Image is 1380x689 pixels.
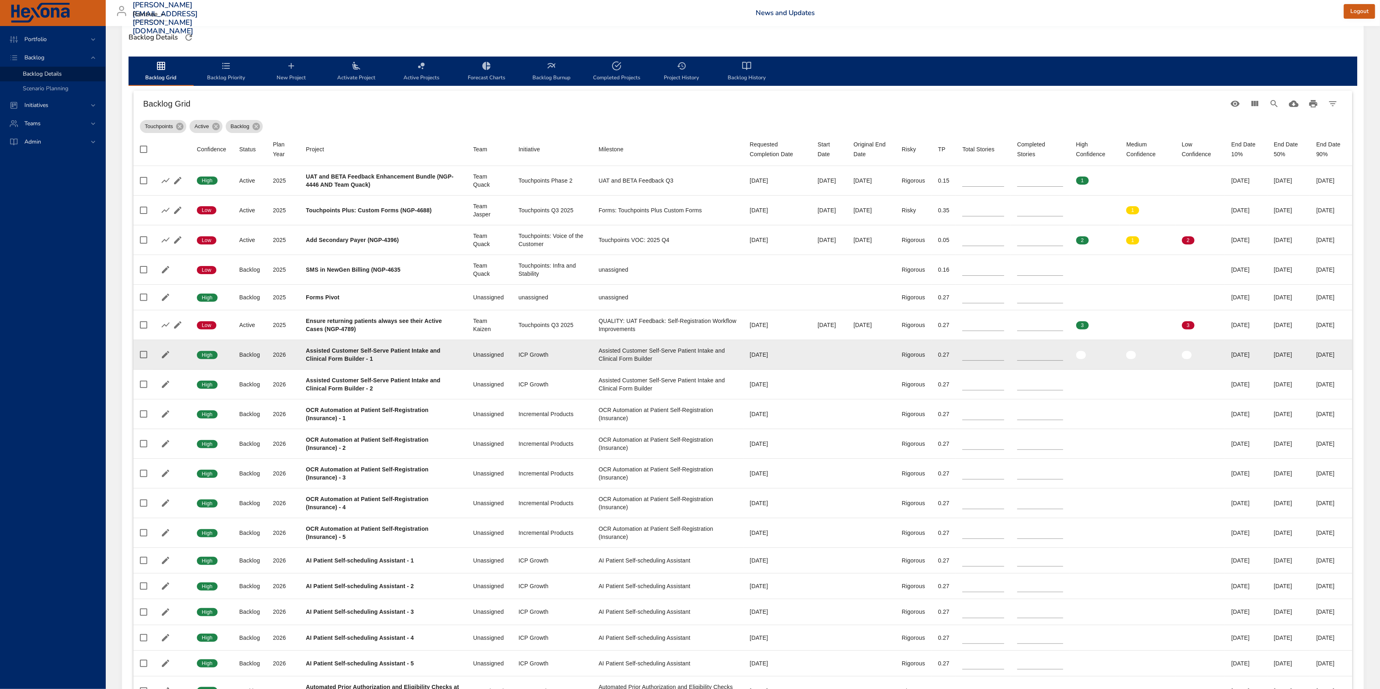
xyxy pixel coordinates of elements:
div: Unassigned [473,499,506,507]
div: Rigorous [902,236,925,244]
div: Sort [854,140,889,159]
div: [DATE] [1232,293,1261,301]
div: Unassigned [473,351,506,359]
div: 0.16 [938,266,950,274]
b: OCR Automation at Patient Self-Registration (Insurance) - 3 [306,466,429,481]
div: [DATE] [1232,236,1261,244]
button: Edit Project Details [159,497,172,509]
div: [DATE] [854,321,889,329]
div: Team Kaizen [473,317,506,333]
div: Rigorous [902,410,925,418]
div: Active [190,120,222,133]
div: Backlog [239,410,260,418]
div: Incremental Products [519,529,586,537]
div: 0.27 [938,351,950,359]
button: Show Burnup [159,319,172,331]
span: 3 [1182,322,1195,329]
div: Backlog [239,469,260,478]
div: Active [239,236,260,244]
div: High Confidence [1076,140,1114,159]
button: Edit Project Details [159,657,172,669]
span: Initiative [519,144,586,154]
div: 2025 [273,177,293,185]
button: Edit Project Details [172,234,184,246]
span: Backlog Grid [133,61,189,83]
span: Status [239,144,260,154]
div: [DATE] [1232,206,1261,214]
span: Low [197,237,216,244]
div: [DATE] [1316,380,1346,388]
b: Forms Pivot [306,294,340,301]
b: OCR Automation at Patient Self-Registration (Insurance) - 4 [306,496,429,510]
div: [DATE] [1274,499,1303,507]
div: [DATE] [750,440,805,448]
div: Original End Date [854,140,889,159]
button: Edit Project Details [159,606,172,618]
span: Touchpoints [140,122,178,131]
div: [DATE] [818,321,840,329]
div: [DATE] [1232,469,1261,478]
div: Risky [902,144,916,154]
div: unassigned [599,293,737,301]
span: Backlog Details [23,70,62,78]
div: 2026 [273,499,293,507]
span: Milestone [599,144,737,154]
b: Assisted Customer Self-Serve Patient Intake and Clinical Form Builder - 1 [306,347,440,362]
div: Touchpoints VOC: 2025 Q4 [599,236,737,244]
div: Rigorous [902,440,925,448]
div: Sort [938,144,946,154]
div: [DATE] [1316,410,1346,418]
span: Low [197,266,216,274]
div: Initiative [519,144,540,154]
div: [DATE] [1274,469,1303,478]
div: Incremental Products [519,469,586,478]
div: [DATE] [1274,529,1303,537]
b: OCR Automation at Patient Self-Registration (Insurance) - 2 [306,436,429,451]
div: Sort [750,140,805,159]
span: High [197,470,218,478]
div: Sort [239,144,256,154]
button: Show Burnup [159,204,172,216]
div: 0.27 [938,380,950,388]
span: High [197,294,218,301]
div: [DATE] [1316,236,1346,244]
div: 2026 [273,351,293,359]
div: [DATE] [750,206,805,214]
div: Incremental Products [519,440,586,448]
div: Touchpoints: Infra and Stability [519,262,586,278]
div: [DATE] [750,469,805,478]
h3: [PERSON_NAME][EMAIL_ADDRESS][PERSON_NAME][DOMAIN_NAME] [133,1,198,36]
span: Scenario Planning [23,85,68,92]
div: Incremental Products [519,499,586,507]
div: Rigorous [902,321,925,329]
div: Team Quack [473,172,506,189]
div: [DATE] [1232,499,1261,507]
div: [DATE] [1274,236,1303,244]
div: Unassigned [473,440,506,448]
div: End Date 10% [1232,140,1261,159]
div: [DATE] [1316,321,1346,329]
div: 0.27 [938,499,950,507]
span: 2 [1076,237,1089,244]
div: Backlog [239,293,260,301]
div: Unassigned [473,529,506,537]
span: Backlog Burnup [524,61,579,83]
span: Team [473,144,506,154]
div: Rigorous [902,380,925,388]
button: Logout [1344,4,1375,19]
div: Team Quack [473,232,506,248]
span: Plan Year [273,140,293,159]
div: Active [239,206,260,214]
b: Assisted Customer Self-Serve Patient Intake and Clinical Form Builder - 2 [306,377,440,392]
div: 2025 [273,293,293,301]
div: 0.27 [938,410,950,418]
img: Hexona [10,3,71,23]
div: Sort [818,140,840,159]
div: 0.27 [938,529,950,537]
button: Edit Project Details [159,378,172,390]
div: Table Toolbar [133,91,1352,117]
div: [DATE] [1232,266,1261,274]
span: 0 [1126,177,1139,184]
div: Team [473,144,487,154]
div: OCR Automation at Patient Self-Registration (Insurance) [599,406,737,422]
